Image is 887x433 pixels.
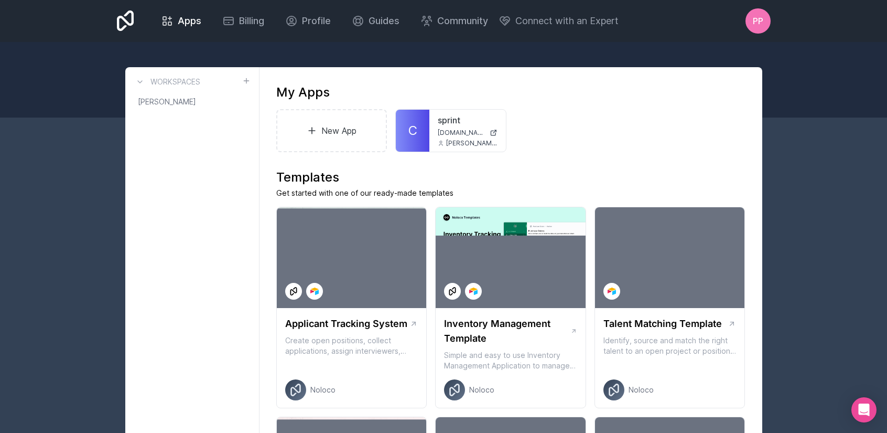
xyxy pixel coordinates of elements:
a: New App [276,109,387,152]
a: Community [412,9,496,33]
div: Open Intercom Messenger [851,397,877,423]
h3: Workspaces [150,77,200,87]
a: Profile [277,9,339,33]
h1: My Apps [276,84,330,101]
span: [PERSON_NAME][EMAIL_ADDRESS][DOMAIN_NAME] [446,139,497,147]
a: Apps [153,9,210,33]
a: Workspaces [134,76,200,88]
img: Airtable Logo [469,287,478,295]
a: Guides [343,9,408,33]
span: Billing [239,14,264,28]
span: Noloco [469,385,494,395]
p: Simple and easy to use Inventory Management Application to manage your stock, orders and Manufact... [444,350,577,371]
h1: Talent Matching Template [603,316,722,331]
h1: Templates [276,169,745,186]
span: C [408,122,417,139]
p: Identify, source and match the right talent to an open project or position with our Talent Matchi... [603,335,737,356]
span: Noloco [310,385,336,395]
img: Airtable Logo [608,287,616,295]
span: [PERSON_NAME] [138,97,196,107]
span: [DOMAIN_NAME] [438,129,485,137]
p: Create open positions, collect applications, assign interviewers, centralise candidate feedback a... [285,335,418,356]
a: C [396,110,429,152]
p: Get started with one of our ready-made templates [276,188,745,198]
a: [DOMAIN_NAME] [438,129,497,137]
h1: Inventory Management Template [444,316,570,346]
button: Connect with an Expert [499,14,619,28]
a: sprint [438,114,497,126]
h1: Applicant Tracking System [285,316,407,331]
span: Apps [178,14,201,28]
a: [PERSON_NAME] [134,92,251,111]
span: Community [437,14,488,28]
span: Profile [302,14,331,28]
span: Connect with an Expert [515,14,619,28]
span: Noloco [629,385,654,395]
span: PP [753,15,763,27]
span: Guides [369,14,399,28]
img: Airtable Logo [310,287,319,295]
a: Billing [214,9,273,33]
